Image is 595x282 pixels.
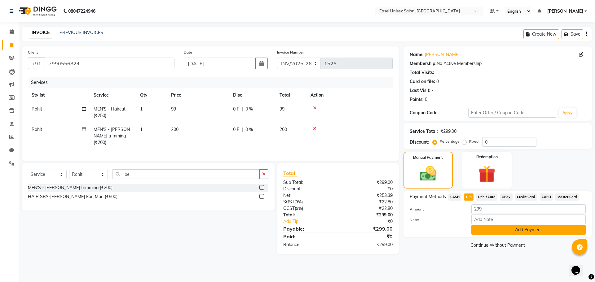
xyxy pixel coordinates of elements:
div: ₹299.00 [338,179,397,186]
label: Fixed [469,139,478,144]
span: UPI [464,193,474,201]
span: Debit Card [476,193,497,201]
span: MEN'S - [PERSON_NAME] trimming (₹200) [94,127,132,145]
label: Manual Payment [413,155,443,160]
div: ₹299.00 [338,225,397,232]
label: Redemption [476,154,498,160]
input: Add Note [471,215,586,224]
div: Discount: [279,186,338,192]
button: Save [562,29,583,39]
span: 0 F [233,106,239,112]
div: Coupon Code [410,110,468,116]
input: Amount [471,204,586,214]
label: Date [184,50,192,55]
span: Rohit [32,106,42,112]
img: _gift.svg [473,163,501,185]
a: PREVIOUS INVOICES [59,30,103,35]
th: Disc [229,88,276,102]
span: Master Card [555,193,579,201]
div: ₹0 [338,186,397,192]
div: Discount: [410,139,429,145]
span: Credit Card [515,193,537,201]
span: GPay [500,193,513,201]
span: Payment Methods [410,193,446,200]
div: Membership: [410,60,437,67]
div: Balance : [279,241,338,248]
span: 99 [171,106,176,112]
a: Add Tip [279,218,348,225]
th: Service [90,88,136,102]
img: logo [16,2,58,20]
th: Total [276,88,307,102]
div: ₹0 [338,233,397,240]
button: Apply [559,108,576,118]
span: 200 [280,127,287,132]
div: Card on file: [410,78,435,85]
div: ( ) [279,205,338,212]
span: 9% [296,199,302,204]
label: Client [28,50,38,55]
span: 0 % [245,126,253,133]
th: Action [307,88,393,102]
div: Net: [279,192,338,199]
div: Total Visits: [410,69,434,76]
input: Search by Name/Mobile/Email/Code [45,58,174,69]
div: ( ) [279,199,338,205]
div: Paid: [279,233,338,240]
div: ₹253.39 [338,192,397,199]
input: Search or Scan [112,169,260,179]
b: 08047224946 [68,2,95,20]
div: Sub Total: [279,179,338,186]
div: ₹0 [348,218,397,225]
img: _cash.svg [415,164,442,183]
div: ₹299.00 [338,212,397,218]
span: 200 [171,127,178,132]
div: MEN'S - [PERSON_NAME] trimming (₹200) [28,184,112,191]
span: CGST [283,206,295,211]
span: 99 [280,106,284,112]
span: 1 [140,127,143,132]
span: CASH [448,193,462,201]
a: INVOICE [29,27,52,38]
a: [PERSON_NAME] [425,51,460,58]
label: Percentage [440,139,460,144]
div: ₹22.80 [338,205,397,212]
button: Create New [523,29,559,39]
div: Name: [410,51,424,58]
div: ₹299.00 [440,128,456,135]
span: Rohit [32,127,42,132]
span: | [242,126,243,133]
div: HAIR SPA-[PERSON_NAME] For, Man (₹500) [28,193,117,200]
div: Services [29,77,397,88]
th: Qty [136,88,167,102]
div: Points: [410,96,424,103]
a: Continue Without Payment [405,242,591,249]
th: Stylist [28,88,90,102]
div: Service Total: [410,128,438,135]
div: 0 [436,78,439,85]
div: ₹22.80 [338,199,397,205]
div: 0 [425,96,427,103]
span: CARD [540,193,553,201]
input: Enter Offer / Coupon Code [468,108,556,118]
span: 1 [140,106,143,112]
div: - [432,87,434,94]
div: Payable: [279,225,338,232]
button: Add Payment [471,225,586,235]
span: MEN'S - Haircut (₹250) [94,106,126,118]
label: Amount: [405,206,467,212]
label: Invoice Number [277,50,304,55]
button: +91 [28,58,45,69]
span: 0 F [233,126,239,133]
span: 0 % [245,106,253,112]
div: Total: [279,212,338,218]
span: [PERSON_NAME] [547,8,583,15]
span: 9% [296,206,302,211]
div: Last Visit: [410,87,430,94]
div: No Active Membership [410,60,586,67]
label: Note: [405,217,467,223]
iframe: chat widget [569,257,589,276]
span: SGST [283,199,294,205]
span: Total [283,170,297,176]
th: Price [167,88,229,102]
